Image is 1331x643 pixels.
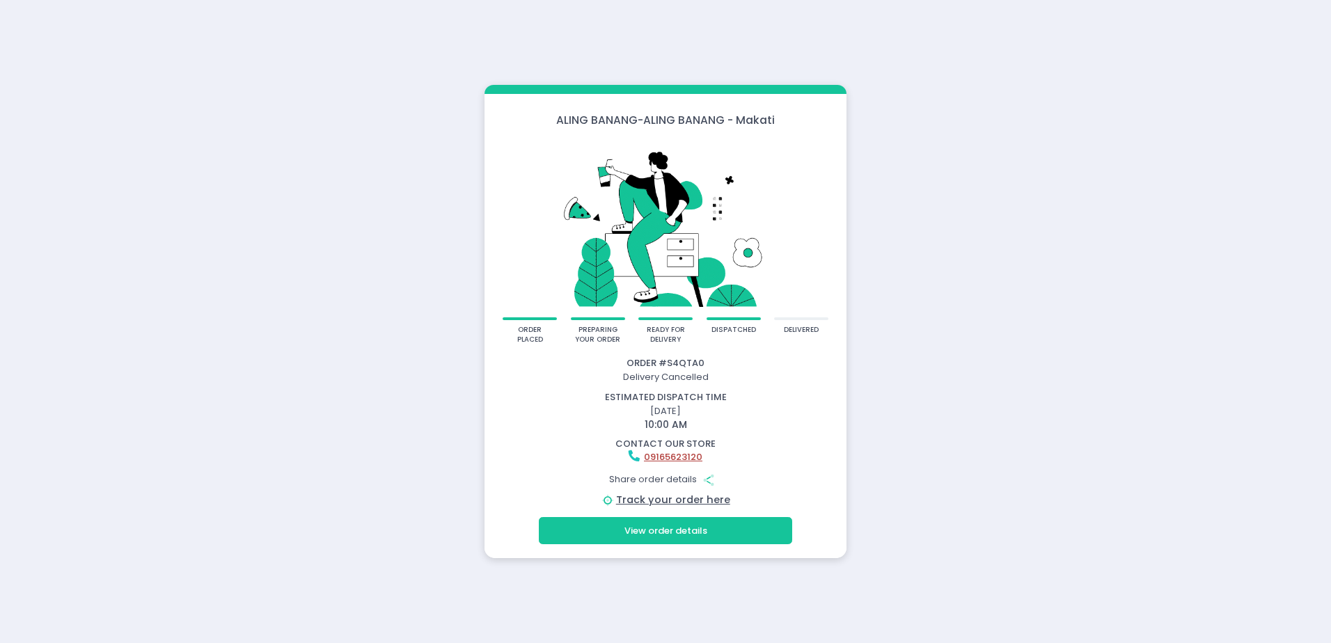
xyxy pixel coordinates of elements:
[487,390,844,404] div: estimated dispatch time
[487,466,844,493] div: Share order details
[784,325,819,335] div: delivered
[487,356,844,370] div: Order # S4QTA0
[643,325,688,345] div: ready for delivery
[539,517,792,543] button: View order details
[503,138,828,318] img: talkie
[478,390,853,432] div: [DATE]
[644,450,702,463] a: 09165623120
[487,437,844,451] div: contact our store
[616,493,730,507] a: Track your order here
[711,325,756,335] div: dispatched
[485,112,846,128] div: ALING BANANG - ALING BANANG - Makati
[507,325,553,345] div: order placed
[575,325,620,345] div: preparing your order
[645,418,687,431] span: 10:00 AM
[487,370,844,384] div: Delivery Cancelled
